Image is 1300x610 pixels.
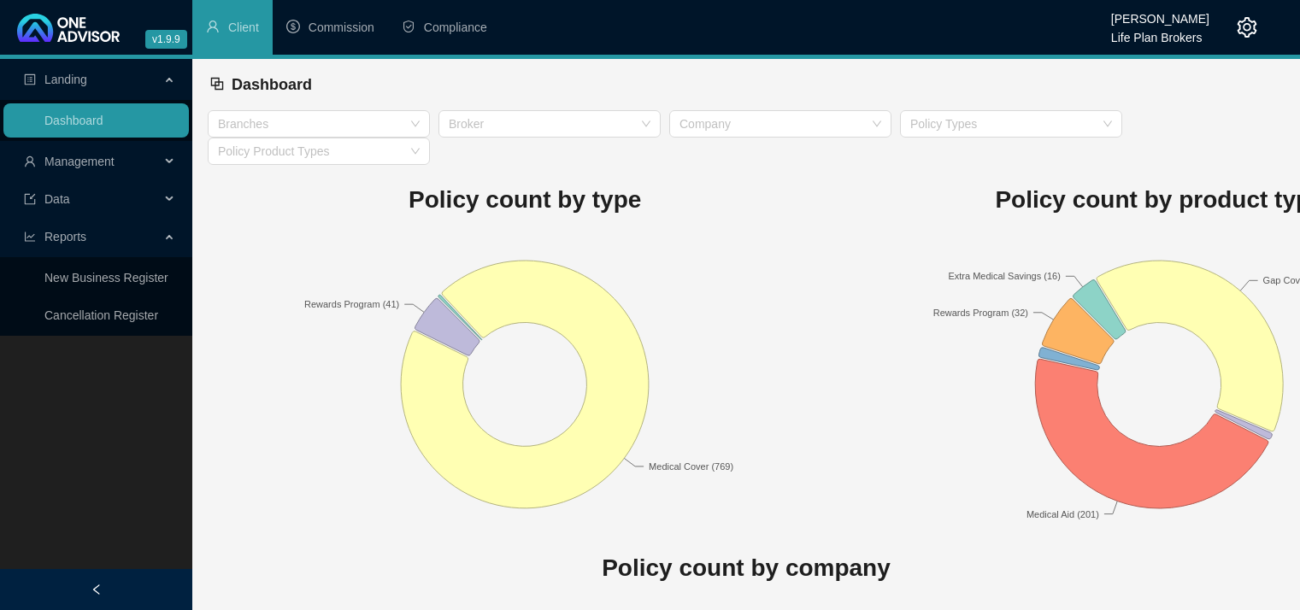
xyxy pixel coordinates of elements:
span: profile [24,73,36,85]
h1: Policy count by type [208,181,842,219]
span: Data [44,192,70,206]
div: [PERSON_NAME] [1111,4,1209,23]
text: Rewards Program (41) [304,299,399,309]
span: left [91,584,103,595]
span: Landing [44,73,87,86]
span: Reports [44,230,86,243]
span: import [24,193,36,205]
span: dollar [286,20,300,33]
text: Medical Aid (201) [1026,508,1099,519]
span: line-chart [24,231,36,243]
a: Dashboard [44,114,103,127]
span: setting [1237,17,1257,38]
a: Cancellation Register [44,308,158,322]
a: New Business Register [44,271,168,284]
span: block [209,76,225,91]
span: v1.9.9 [145,30,187,49]
img: 2df55531c6924b55f21c4cf5d4484680-logo-light.svg [17,14,120,42]
text: Rewards Program (32) [933,307,1028,317]
span: Compliance [424,21,487,34]
span: Commission [309,21,374,34]
span: Management [44,155,115,168]
span: user [206,20,220,33]
span: safety [402,20,415,33]
text: Medical Cover (769) [649,461,733,472]
span: Dashboard [232,76,312,93]
span: user [24,155,36,167]
span: Client [228,21,259,34]
text: Extra Medical Savings (16) [949,271,1061,281]
h1: Policy count by company [208,549,1285,587]
div: Life Plan Brokers [1111,23,1209,42]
